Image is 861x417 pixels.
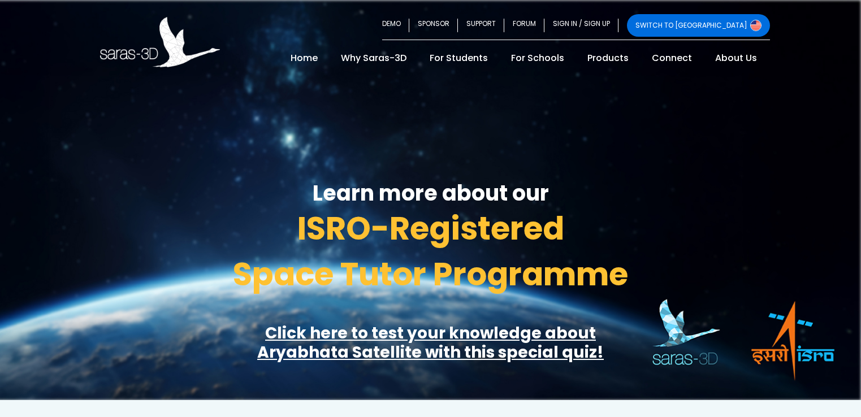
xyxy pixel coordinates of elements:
span: Space Tutor Programme [233,252,628,297]
a: Products [577,49,639,67]
a: SUPPORT [458,14,504,37]
span: ISRO-Registered [297,206,564,251]
a: Home [280,49,328,67]
img: Saras 3D [100,17,220,67]
a: Click here to test your knowledge aboutAryabhata Satellite with this special quiz! [257,322,604,363]
a: Why Saras-3D [331,49,417,67]
img: Switch to USA [750,20,762,31]
a: DEMO [382,14,409,37]
h3: Learn more about our [100,183,762,204]
a: SPONSOR [409,14,458,37]
a: SIGN IN / SIGN UP [544,14,618,37]
a: For Students [419,49,498,67]
a: FORUM [504,14,544,37]
a: SWITCH TO [GEOGRAPHIC_DATA] [627,14,770,37]
a: About Us [705,49,767,67]
a: For Schools [501,49,574,67]
a: Connect [642,49,702,67]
